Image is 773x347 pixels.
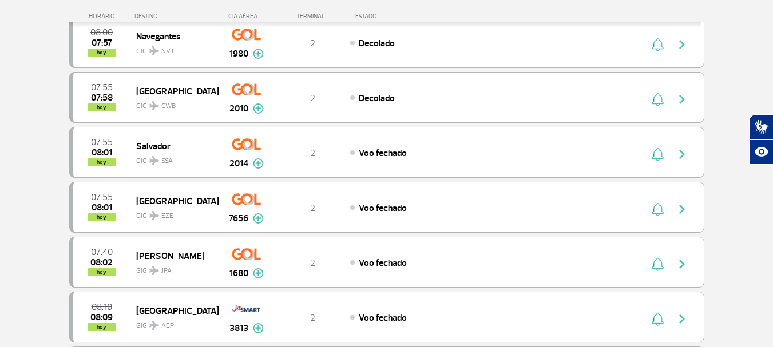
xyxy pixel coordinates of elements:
[675,202,689,216] img: seta-direita-painel-voo.svg
[149,156,159,165] img: destiny_airplane.svg
[92,39,112,47] span: 2025-09-26 07:57:12
[136,29,209,43] span: Navegantes
[652,312,664,326] img: sino-painel-voo.svg
[229,102,248,115] span: 2010
[253,103,264,114] img: mais-info-painel-voo.svg
[359,38,395,49] span: Decolado
[652,257,664,271] img: sino-painel-voo.svg
[88,158,116,166] span: hoy
[90,313,113,321] span: 2025-09-26 08:09:23
[90,258,113,266] span: 2025-09-26 08:02:43
[91,193,113,201] span: 2025-09-26 07:55:00
[229,157,248,170] span: 2014
[310,38,315,49] span: 2
[136,95,209,111] span: GIG
[229,47,248,61] span: 1980
[229,212,248,225] span: 7656
[136,248,209,263] span: [PERSON_NAME]
[134,13,218,20] div: DESTINO
[253,268,264,278] img: mais-info-painel-voo.svg
[359,312,407,324] span: Voo fechado
[136,150,209,166] span: GIG
[91,94,113,102] span: 2025-09-26 07:58:06
[149,266,159,275] img: destiny_airplane.svg
[310,202,315,214] span: 2
[92,149,112,157] span: 2025-09-26 08:01:34
[310,93,315,104] span: 2
[359,93,395,104] span: Decolado
[136,205,209,221] span: GIG
[92,204,112,212] span: 2025-09-26 08:01:46
[675,257,689,271] img: seta-direita-painel-voo.svg
[136,138,209,153] span: Salvador
[253,323,264,333] img: mais-info-painel-voo.svg
[359,147,407,159] span: Voo fechado
[161,101,176,111] span: CWB
[73,13,135,20] div: HORÁRIO
[136,303,209,318] span: [GEOGRAPHIC_DATA]
[275,13,350,20] div: TERMINAL
[161,46,175,57] span: NVT
[310,147,315,159] span: 2
[90,29,113,37] span: 2025-09-26 08:00:00
[149,101,159,110] img: destiny_airplane.svg
[91,138,113,146] span: 2025-09-26 07:55:00
[675,147,689,161] img: seta-direita-painel-voo.svg
[749,114,773,139] button: Abrir tradutor de língua de sinais.
[88,103,116,111] span: hoy
[136,83,209,98] span: [GEOGRAPHIC_DATA]
[88,268,116,276] span: hoy
[350,13,443,20] div: ESTADO
[749,114,773,165] div: Plugin de acessibilidade da Hand Talk.
[310,257,315,269] span: 2
[136,314,209,331] span: GIG
[161,211,173,221] span: EZE
[253,213,264,224] img: mais-info-painel-voo.svg
[253,49,264,59] img: mais-info-painel-voo.svg
[88,213,116,221] span: hoy
[91,248,113,256] span: 2025-09-26 07:40:00
[310,312,315,324] span: 2
[161,321,174,331] span: AEP
[359,202,407,214] span: Voo fechado
[136,40,209,57] span: GIG
[88,323,116,331] span: hoy
[91,83,113,91] span: 2025-09-26 07:55:00
[88,49,116,57] span: hoy
[675,38,689,51] img: seta-direita-painel-voo.svg
[136,193,209,208] span: [GEOGRAPHIC_DATA]
[652,147,664,161] img: sino-painel-voo.svg
[675,312,689,326] img: seta-direita-painel-voo.svg
[229,321,248,335] span: 3813
[229,266,248,280] span: 1680
[218,13,275,20] div: CIA AÉREA
[652,93,664,106] img: sino-painel-voo.svg
[149,46,159,55] img: destiny_airplane.svg
[92,303,112,311] span: 2025-09-26 08:10:00
[675,93,689,106] img: seta-direita-painel-voo.svg
[149,211,159,220] img: destiny_airplane.svg
[652,38,664,51] img: sino-painel-voo.svg
[359,257,407,269] span: Voo fechado
[149,321,159,330] img: destiny_airplane.svg
[136,260,209,276] span: GIG
[253,158,264,169] img: mais-info-painel-voo.svg
[161,156,173,166] span: SSA
[749,139,773,165] button: Abrir recursos assistivos.
[652,202,664,216] img: sino-painel-voo.svg
[161,266,172,276] span: JPA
